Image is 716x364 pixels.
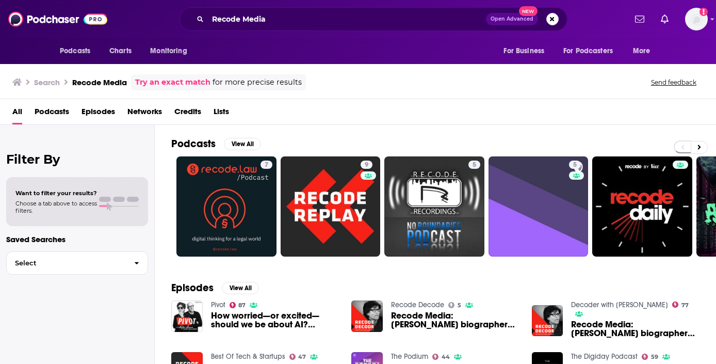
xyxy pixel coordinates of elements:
[8,9,107,29] img: Podchaser - Follow, Share and Rate Podcasts
[171,281,259,294] a: EpisodesView All
[109,44,132,58] span: Charts
[391,300,444,309] a: Recode Decode
[135,76,210,88] a: Try an exact match
[180,7,567,31] div: Search podcasts, credits, & more...
[143,41,200,61] button: open menu
[171,137,261,150] a: PodcastsView All
[573,160,577,170] span: 5
[685,8,708,30] img: User Profile
[657,10,673,28] a: Show notifications dropdown
[448,302,461,308] a: 5
[468,161,480,169] a: 5
[532,305,563,337] img: Recode Media: Robin Williams biographer Dave Itzkoff
[238,303,246,308] span: 87
[35,103,69,124] a: Podcasts
[150,44,187,58] span: Monitoring
[211,300,225,309] a: Pivot
[685,8,708,30] button: Show profile menu
[7,260,126,266] span: Select
[361,161,372,169] a: 9
[34,77,60,87] h3: Search
[391,311,519,329] span: Recode Media: [PERSON_NAME] biographer [PERSON_NAME]
[571,320,699,338] a: Recode Media: Robin Williams biographer Dave Itzkoff
[174,103,201,124] a: Credits
[571,300,668,309] a: Decoder with Nilay Patel
[211,311,339,329] span: How worried—or excited—should we be about AI? Recode Media with [PERSON_NAME]
[265,160,268,170] span: 7
[6,152,148,167] h2: Filter By
[289,354,306,360] a: 47
[563,44,613,58] span: For Podcasters
[473,160,476,170] span: 5
[171,300,203,332] img: How worried—or excited—should we be about AI? Recode Media with Peter Kafka
[642,354,658,360] a: 59
[503,44,544,58] span: For Business
[626,41,663,61] button: open menu
[127,103,162,124] a: Networks
[53,41,104,61] button: open menu
[491,17,533,22] span: Open Advanced
[208,11,486,27] input: Search podcasts, credits, & more...
[496,41,557,61] button: open menu
[391,311,519,329] a: Recode Media: Robin Williams biographer Dave Itzkoff
[211,352,285,361] a: Best Of Tech & Startups
[6,234,148,244] p: Saved Searches
[298,355,306,359] span: 47
[230,302,246,308] a: 87
[699,8,708,16] svg: Add a profile image
[633,44,650,58] span: More
[351,300,383,332] img: Recode Media: Robin Williams biographer Dave Itzkoff
[519,6,538,16] span: New
[211,311,339,329] a: How worried—or excited—should we be about AI? Recode Media with Peter Kafka
[224,138,261,150] button: View All
[281,156,381,257] a: 9
[489,156,589,257] a: 5
[82,103,115,124] a: Episodes
[171,281,214,294] h2: Episodes
[214,103,229,124] a: Lists
[571,352,638,361] a: The Digiday Podcast
[72,77,127,87] h3: Recode Media
[442,355,450,359] span: 44
[651,355,658,359] span: 59
[648,78,699,87] button: Send feedback
[486,13,538,25] button: Open AdvancedNew
[12,103,22,124] a: All
[569,161,581,169] a: 5
[685,8,708,30] span: Logged in as kkade
[171,137,216,150] h2: Podcasts
[213,76,302,88] span: for more precise results
[15,189,97,197] span: Want to filter your results?
[365,160,368,170] span: 9
[557,41,628,61] button: open menu
[6,251,148,275] button: Select
[432,354,450,360] a: 44
[176,156,276,257] a: 7
[222,282,259,294] button: View All
[391,352,428,361] a: The Podium
[672,302,689,308] a: 77
[631,10,648,28] a: Show notifications dropdown
[15,200,97,214] span: Choose a tab above to access filters.
[571,320,699,338] span: Recode Media: [PERSON_NAME] biographer [PERSON_NAME]
[103,41,138,61] a: Charts
[261,161,272,169] a: 7
[458,303,461,308] span: 5
[384,156,484,257] a: 5
[60,44,90,58] span: Podcasts
[681,303,689,308] span: 77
